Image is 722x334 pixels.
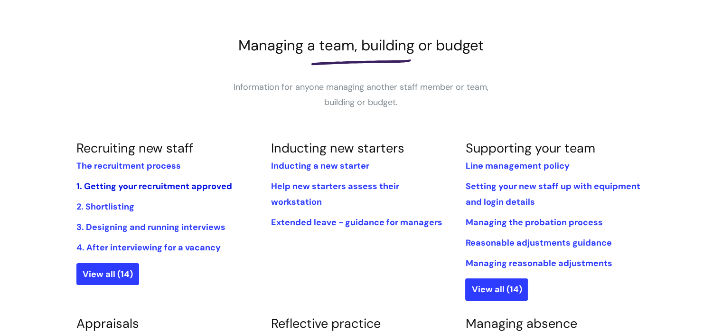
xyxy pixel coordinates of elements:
[465,258,612,269] a: Managing reasonable adjustments
[271,140,404,156] a: Inducting new starters
[219,79,504,110] p: Information for anyone managing another staff member or team, building or budget.
[271,315,380,332] a: Reflective practice
[76,160,181,172] a: The recruitment process
[76,37,646,54] h1: Managing a team, building or budget
[76,201,134,212] a: 2. Shortlisting
[76,263,139,285] a: View all (14)
[76,140,193,156] a: Recruiting new staff
[465,237,611,248] a: Reasonable adjustments guidance
[76,315,139,332] a: Appraisals
[271,181,399,207] a: Help new starters assess their workstation
[465,140,595,156] a: Supporting your team
[76,242,221,253] a: 4. After interviewing for a vacancy
[465,217,602,228] a: Managing the probation process
[465,160,569,172] a: Line management policy
[271,217,442,228] a: Extended leave - guidance for managers
[465,315,577,332] a: Managing absence
[271,160,369,172] a: Inducting a new starter
[76,181,232,192] a: 1. Getting your recruitment approved
[465,181,640,207] a: Setting your new staff up with equipment and login details
[465,278,528,300] a: View all (14)
[76,221,225,233] a: 3. Designing and running interviews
